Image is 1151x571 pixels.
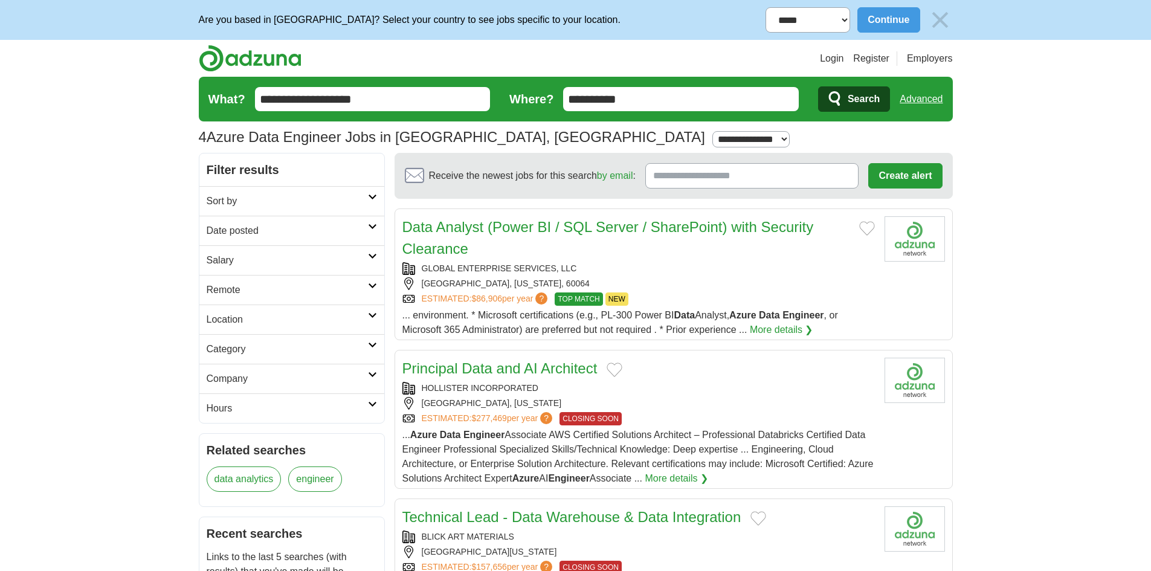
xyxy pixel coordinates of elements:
[463,430,505,440] strong: Engineer
[410,430,437,440] strong: Azure
[199,216,384,245] a: Date posted
[199,45,301,72] img: Adzuna logo
[759,310,780,320] strong: Data
[548,473,589,483] strong: Engineer
[402,430,874,483] span: ... Associate AWS Certified Solutions Architect – Professional Databricks Certified Data Engineer...
[207,253,368,268] h2: Salary
[207,441,377,459] h2: Related searches
[868,163,942,189] button: Create alert
[207,524,377,543] h2: Recent searches
[207,194,368,208] h2: Sort by
[471,294,502,303] span: $86,906
[422,412,555,425] a: ESTIMATED:$277,469per year?
[199,245,384,275] a: Salary
[207,224,368,238] h2: Date posted
[199,13,621,27] p: Are you based in [GEOGRAPHIC_DATA]? Select your country to see jobs specific to your location.
[207,312,368,327] h2: Location
[535,292,547,305] span: ?
[512,473,539,483] strong: Azure
[559,412,622,425] span: CLOSING SOON
[422,292,550,306] a: ESTIMATED:$86,906per year?
[402,277,875,290] div: [GEOGRAPHIC_DATA], [US_STATE], 60064
[900,87,943,111] a: Advanced
[422,532,514,541] a: BLICK ART MATERIALS
[199,305,384,334] a: Location
[907,51,953,66] a: Employers
[402,262,875,275] div: GLOBAL ENTERPRISE SERVICES, LLC
[927,7,953,33] img: icon_close_no_bg.svg
[207,283,368,297] h2: Remote
[199,129,706,145] h1: Azure Data Engineer Jobs in [GEOGRAPHIC_DATA], [GEOGRAPHIC_DATA]
[402,382,875,395] div: HOLLISTER INCORPORATED
[207,342,368,356] h2: Category
[402,360,598,376] a: Principal Data and AI Architect
[199,364,384,393] a: Company
[440,430,461,440] strong: Data
[471,413,506,423] span: $277,469
[607,363,622,377] button: Add to favorite jobs
[402,397,875,410] div: [GEOGRAPHIC_DATA], [US_STATE]
[885,358,945,403] img: Company logo
[605,292,628,306] span: NEW
[402,310,838,335] span: ... environment. * Microsoft certifications (e.g., PL-300 Power BI Analyst, , or Microsoft 365 Ad...
[848,87,880,111] span: Search
[555,292,602,306] span: TOP MATCH
[540,412,552,424] span: ?
[820,51,843,66] a: Login
[645,471,708,486] a: More details ❯
[885,506,945,552] img: Blick Art Materials logo
[729,310,756,320] strong: Azure
[750,511,766,526] button: Add to favorite jobs
[402,546,875,558] div: [GEOGRAPHIC_DATA][US_STATE]
[597,170,633,181] a: by email
[885,216,945,262] img: Company logo
[207,401,368,416] h2: Hours
[199,126,207,148] span: 4
[857,7,920,33] button: Continue
[208,90,245,108] label: What?
[199,275,384,305] a: Remote
[199,186,384,216] a: Sort by
[509,90,553,108] label: Where?
[859,221,875,236] button: Add to favorite jobs
[199,153,384,186] h2: Filter results
[207,372,368,386] h2: Company
[782,310,824,320] strong: Engineer
[853,51,889,66] a: Register
[199,393,384,423] a: Hours
[288,466,341,492] a: engineer
[199,334,384,364] a: Category
[750,323,813,337] a: More details ❯
[818,86,890,112] button: Search
[429,169,636,183] span: Receive the newest jobs for this search :
[207,466,282,492] a: data analytics
[402,509,741,525] a: Technical Lead - Data Warehouse & Data Integration
[402,219,814,257] a: Data Analyst (Power BI / SQL Server / SharePoint) with Security Clearance
[674,310,695,320] strong: Data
